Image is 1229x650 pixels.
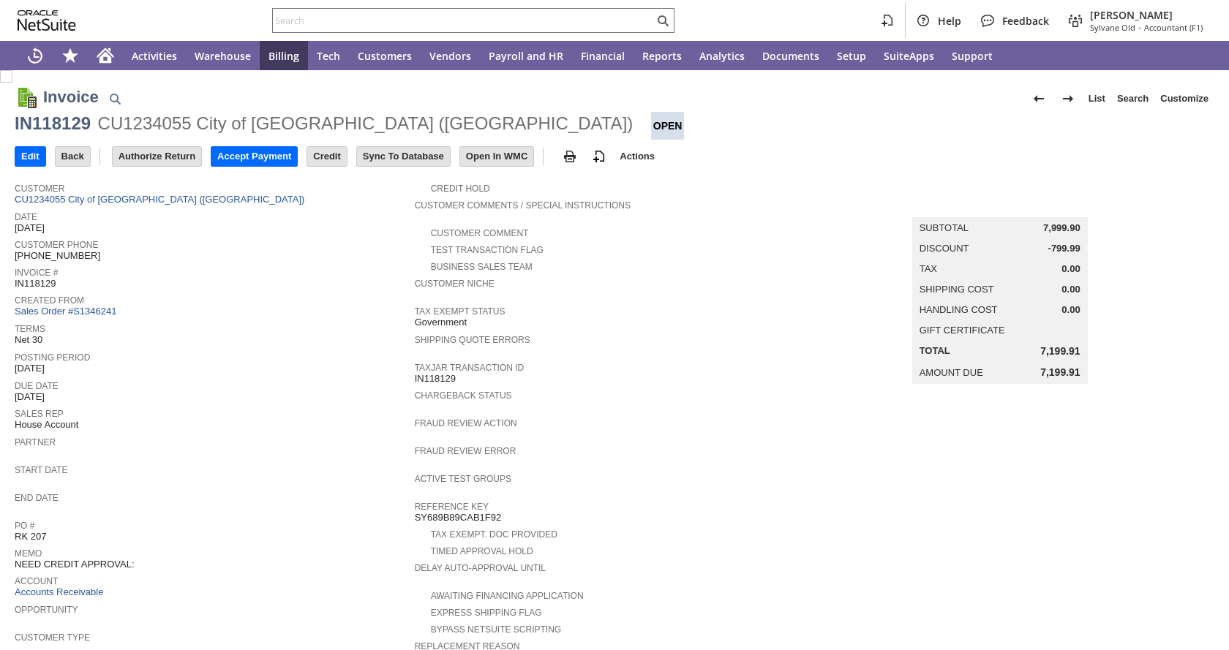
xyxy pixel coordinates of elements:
a: Shipping Quote Errors [415,335,530,345]
span: 7,199.91 [1040,366,1080,379]
a: Customer [15,184,64,194]
a: Customer Comment [431,228,529,238]
a: Active Test Groups [415,474,511,484]
span: Setup [837,49,866,63]
a: TaxJar Transaction ID [415,363,525,373]
a: PO # [15,521,34,531]
a: Setup [828,41,875,70]
a: Payroll and HR [480,41,572,70]
a: Timed Approval Hold [431,546,533,556]
a: Customer Phone [15,240,98,250]
a: Tax [920,263,937,274]
span: 0.00 [1061,304,1080,316]
span: Warehouse [195,49,251,63]
span: Financial [581,49,625,63]
img: print.svg [561,148,579,165]
img: Quick Find [106,90,124,107]
input: Edit [15,147,45,166]
div: Shortcuts [53,41,88,70]
a: Memo [15,548,42,559]
span: Payroll and HR [489,49,563,63]
svg: Search [654,12,672,29]
svg: logo [18,10,76,31]
span: [DATE] [15,222,45,234]
a: List [1083,87,1111,110]
span: Tech [317,49,340,63]
a: SuiteApps [875,41,943,70]
a: Customer Type [15,632,90,643]
div: CU1234055 City of [GEOGRAPHIC_DATA] ([GEOGRAPHIC_DATA]) [98,112,634,135]
span: Sylvane Old [1090,22,1135,33]
a: Documents [753,41,828,70]
div: IN118129 [15,112,91,135]
svg: Shortcuts [61,47,79,64]
a: Terms [15,324,45,334]
span: Feedback [1002,14,1049,28]
svg: Home [97,47,114,64]
a: Created From [15,295,84,306]
span: - [1138,22,1141,33]
a: Opportunity [15,605,78,615]
a: Reports [634,41,691,70]
span: Government [415,317,467,328]
input: Credit [307,147,347,166]
a: Tax Exempt Status [415,306,505,317]
span: Billing [268,49,299,63]
span: -799.99 [1048,243,1080,254]
a: Business Sales Team [431,262,533,272]
span: [DATE] [15,391,45,403]
span: Customers [358,49,412,63]
a: Tech [308,41,349,70]
a: Fraud Review Action [415,418,517,428]
a: CU1234055 City of [GEOGRAPHIC_DATA] ([GEOGRAPHIC_DATA]) [15,194,308,205]
a: Accounts Receivable [15,586,103,597]
span: SuiteApps [884,49,934,63]
span: Analytics [699,49,745,63]
span: Net 30 [15,334,42,346]
span: House Account [15,419,78,431]
img: Next [1059,90,1077,107]
a: Total [920,345,950,356]
span: 0.00 [1061,263,1080,275]
span: SY689B89CAB1F92 [415,512,502,524]
a: Awaiting Financing Application [431,591,584,601]
a: Analytics [691,41,753,70]
span: Accountant (F1) [1144,22,1203,33]
span: Documents [762,49,819,63]
a: Handling Cost [920,304,998,315]
a: Subtotal [920,222,969,233]
a: Billing [260,41,308,70]
span: 7,199.91 [1040,345,1080,358]
h1: Invoice [43,85,99,109]
input: Accept Payment [211,147,297,166]
caption: Summary [912,194,1088,217]
input: Sync To Database [357,147,450,166]
img: add-record.svg [590,148,608,165]
a: Support [943,41,1001,70]
span: IN118129 [415,373,456,385]
a: Warehouse [186,41,260,70]
span: Activities [132,49,177,63]
a: Customer Niche [415,279,495,289]
a: Express Shipping Flag [431,608,542,618]
a: Date [15,212,37,222]
a: Gift Certificate [920,325,1005,336]
a: Actions [614,151,661,162]
a: Customer Comments / Special Instructions [415,200,631,211]
a: Amount Due [920,367,983,378]
a: End Date [15,493,59,503]
svg: Recent Records [26,47,44,64]
input: Open In WMC [460,147,534,166]
a: Account [15,576,58,586]
div: Open [651,112,685,140]
span: NEED CREDIT APPROVAL: [15,559,135,570]
a: Customize [1154,87,1214,110]
a: Due Date [15,381,59,391]
span: 7,999.90 [1043,222,1080,234]
a: Sales Rep [15,409,64,419]
span: Help [938,14,961,28]
span: Vendors [429,49,471,63]
a: Posting Period [15,352,90,363]
a: Fraud Review Error [415,446,516,456]
a: Recent Records [18,41,53,70]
